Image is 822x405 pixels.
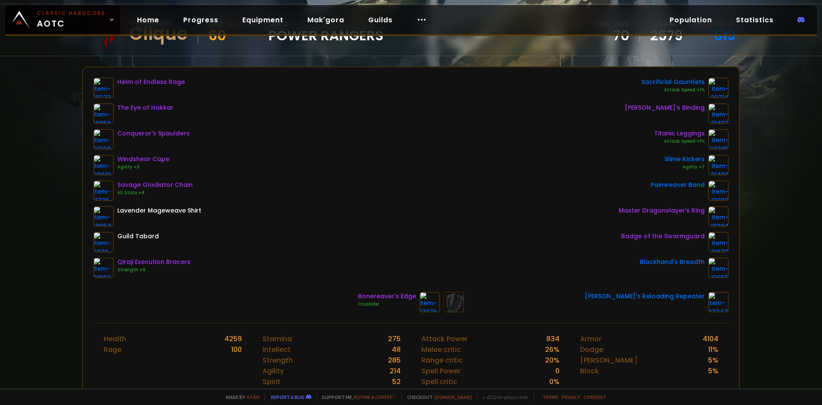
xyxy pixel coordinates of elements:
[420,292,440,312] img: item-17076
[651,180,705,189] div: Painweaver Band
[580,333,602,344] div: Armor
[268,29,384,42] span: Power Rangers
[117,78,185,87] div: Helm of Endless Rage
[545,344,560,355] div: 26 %
[176,11,225,29] a: Progress
[117,103,173,112] div: The Eye of Hakkar
[654,129,705,138] div: Titanic Leggings
[117,267,191,273] div: Strength +9
[708,78,729,98] img: item-22714
[117,164,170,171] div: Agility +3
[421,355,463,366] div: Range critic
[584,394,606,400] a: Consent
[129,27,188,40] div: Clique
[262,366,284,376] div: Agility
[708,155,729,175] img: item-21490
[664,155,705,164] div: Slime Kickers
[625,103,705,112] div: [PERSON_NAME]'s Binding
[231,344,242,355] div: 100
[93,206,114,227] img: item-10054
[708,258,729,278] img: item-13965
[421,333,468,344] div: Attack Power
[316,394,396,400] span: Support me,
[354,394,396,400] a: Buy me a coffee
[93,180,114,201] img: item-11726
[301,11,351,29] a: Mak'gora
[477,394,528,400] span: v. d752d5 - production
[664,164,705,171] div: Agility +7
[654,138,705,145] div: Attack Speed +1%
[390,366,401,376] div: 214
[641,78,705,87] div: Sacrificial Gauntlets
[93,232,114,252] img: item-5976
[37,9,105,17] small: Classic Hardcore
[708,103,729,124] img: item-21463
[224,333,242,344] div: 4259
[640,258,705,267] div: Blackhand's Breadth
[421,344,461,355] div: Melee critic
[580,344,603,355] div: Dodge
[235,11,290,29] a: Equipment
[268,18,384,42] div: guild
[421,366,461,376] div: Spell Power
[641,87,705,93] div: Attack Speed +1%
[549,376,560,387] div: 0 %
[402,394,472,400] span: Checkout
[435,394,472,400] a: [DOMAIN_NAME]
[117,129,190,138] div: Conqueror's Spaulders
[708,344,718,355] div: 11 %
[392,376,401,387] div: 52
[93,129,114,150] img: item-21330
[262,344,291,355] div: Intellect
[358,292,416,301] div: Bonereaver's Edge
[117,206,201,215] div: Lavender Mageweave Shirt
[580,355,637,366] div: [PERSON_NAME]
[388,333,401,344] div: 275
[93,155,114,175] img: item-20691
[708,366,718,376] div: 5 %
[361,11,399,29] a: Guilds
[708,232,729,252] img: item-21670
[421,376,457,387] div: Spell critic
[542,394,558,400] a: Terms
[130,11,166,29] a: Home
[37,9,105,30] span: AOTC
[619,206,705,215] div: Master Dragonslayer's Ring
[262,355,293,366] div: Strength
[562,394,580,400] a: Privacy
[93,258,114,278] img: item-21602
[117,258,191,267] div: Qiraji Execution Bracers
[93,78,114,98] img: item-19372
[247,394,259,400] a: a fan
[703,333,718,344] div: 4104
[708,292,729,312] img: item-22347
[708,206,729,227] img: item-19384
[621,232,705,241] div: Badge of the Swarmguard
[104,333,126,344] div: Health
[546,333,560,344] div: 834
[585,292,705,301] div: [PERSON_NAME]'s Reloading Repeater
[708,355,718,366] div: 5 %
[708,180,729,201] img: item-13098
[388,355,401,366] div: 285
[392,344,401,355] div: 48
[221,394,259,400] span: Made by
[580,366,599,376] div: Block
[708,129,729,150] img: item-22385
[663,11,719,29] a: Population
[117,155,170,164] div: Windshear Cape
[117,180,193,189] div: Savage Gladiator Chain
[262,376,280,387] div: Spirit
[545,355,560,366] div: 20 %
[555,366,560,376] div: 0
[650,29,683,42] a: 2579
[117,189,193,196] div: All Stats +4
[271,394,304,400] a: Report a bug
[358,301,416,308] div: Crusader
[104,344,122,355] div: Rage
[5,5,120,34] a: Classic HardcoreAOTC
[729,11,780,29] a: Statistics
[117,232,159,241] div: Guild Tabard
[262,333,292,344] div: Stamina
[93,103,114,124] img: item-19856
